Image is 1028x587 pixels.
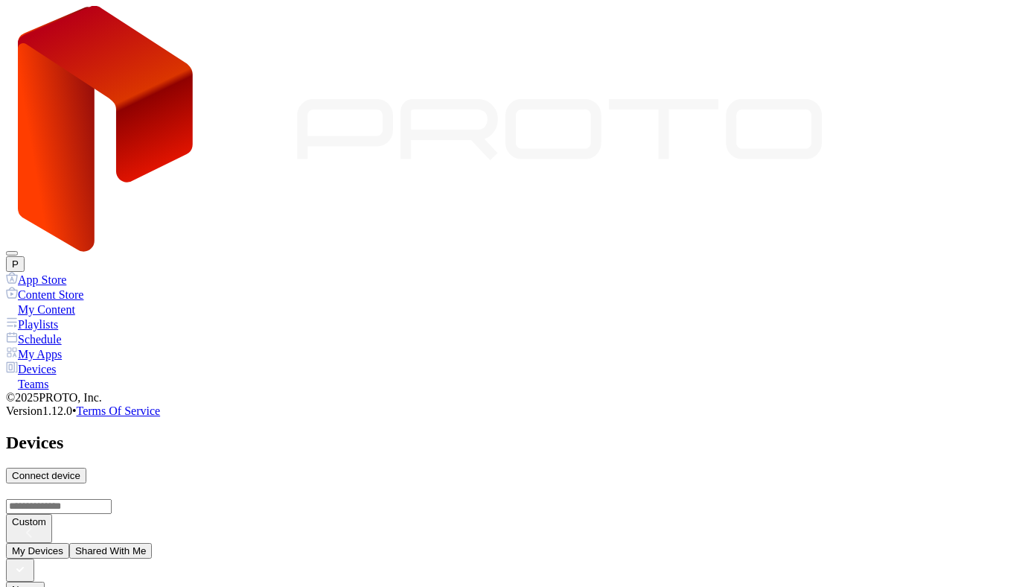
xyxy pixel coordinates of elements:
button: Connect device [6,468,86,483]
div: © 2025 PROTO, Inc. [6,391,1022,404]
span: Version 1.12.0 • [6,404,77,417]
a: Schedule [6,331,1022,346]
div: Connect device [12,470,80,481]
a: My Content [6,302,1022,317]
button: Shared With Me [69,543,153,559]
a: Teams [6,376,1022,391]
a: Playlists [6,317,1022,331]
button: Custom [6,514,52,543]
a: My Apps [6,346,1022,361]
a: Content Store [6,287,1022,302]
a: Devices [6,361,1022,376]
a: Terms Of Service [77,404,161,417]
button: My Devices [6,543,69,559]
h2: Devices [6,433,1022,453]
a: App Store [6,272,1022,287]
button: P [6,256,25,272]
div: Custom [12,516,46,527]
